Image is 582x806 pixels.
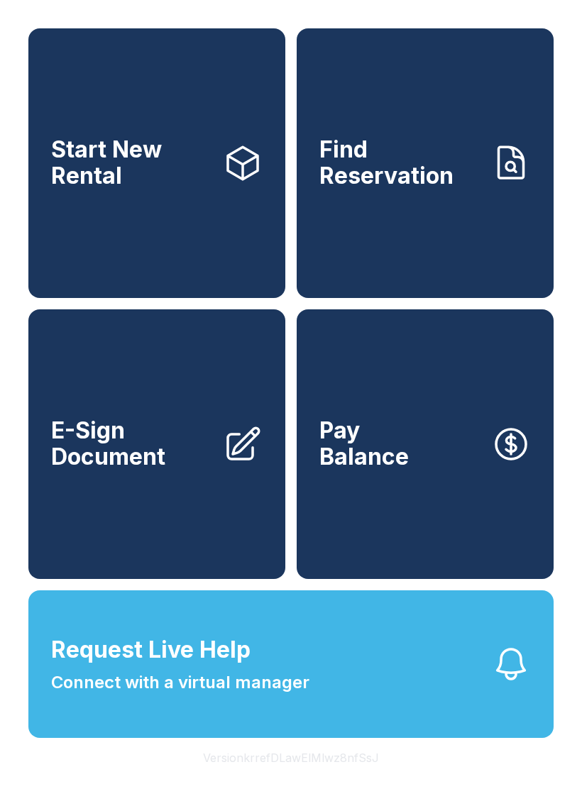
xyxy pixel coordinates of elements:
span: E-Sign Document [51,418,212,470]
span: Connect with a virtual manager [51,670,309,695]
button: Request Live HelpConnect with a virtual manager [28,590,554,738]
span: Start New Rental [51,137,212,189]
a: Start New Rental [28,28,285,298]
span: Find Reservation [319,137,480,189]
span: Pay Balance [319,418,409,470]
button: VersionkrrefDLawElMlwz8nfSsJ [192,738,390,778]
a: Find Reservation [297,28,554,298]
button: PayBalance [297,309,554,579]
a: E-Sign Document [28,309,285,579]
span: Request Live Help [51,633,251,667]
